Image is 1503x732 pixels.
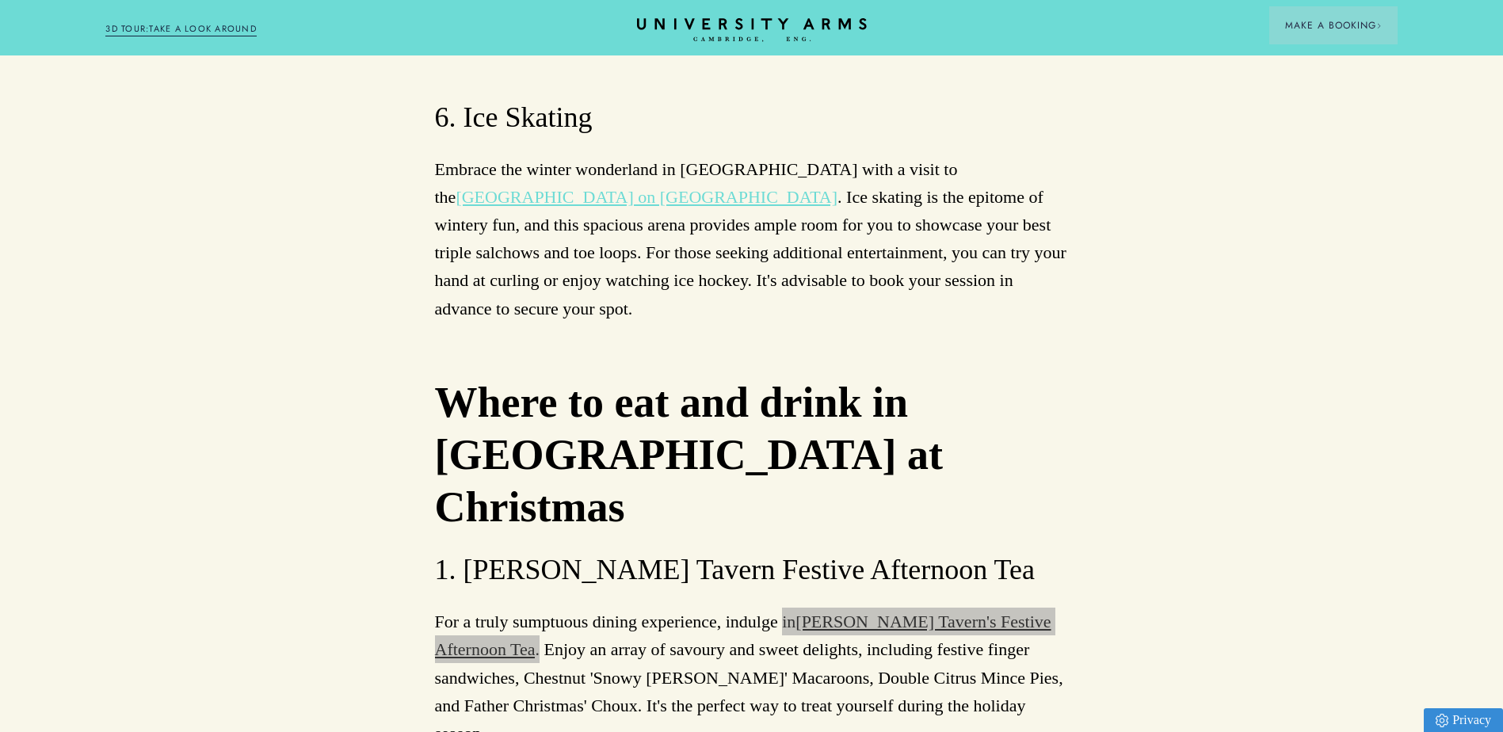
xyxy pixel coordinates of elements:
button: Make a BookingArrow icon [1269,6,1398,44]
img: Arrow icon [1376,23,1382,29]
h3: 6. Ice Skating [435,99,1069,137]
a: Home [637,18,867,43]
a: [GEOGRAPHIC_DATA] on [GEOGRAPHIC_DATA] [456,187,837,207]
img: Privacy [1436,714,1448,727]
p: Embrace the winter wonderland in [GEOGRAPHIC_DATA] with a visit to the . Ice skating is the epito... [435,155,1069,322]
h3: 1. [PERSON_NAME] Tavern Festive Afternoon Tea [435,551,1069,589]
strong: Where to eat and drink in [GEOGRAPHIC_DATA] at Christmas [435,379,943,531]
a: 3D TOUR:TAKE A LOOK AROUND [105,22,257,36]
span: Make a Booking [1285,18,1382,32]
a: Privacy [1424,708,1503,732]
